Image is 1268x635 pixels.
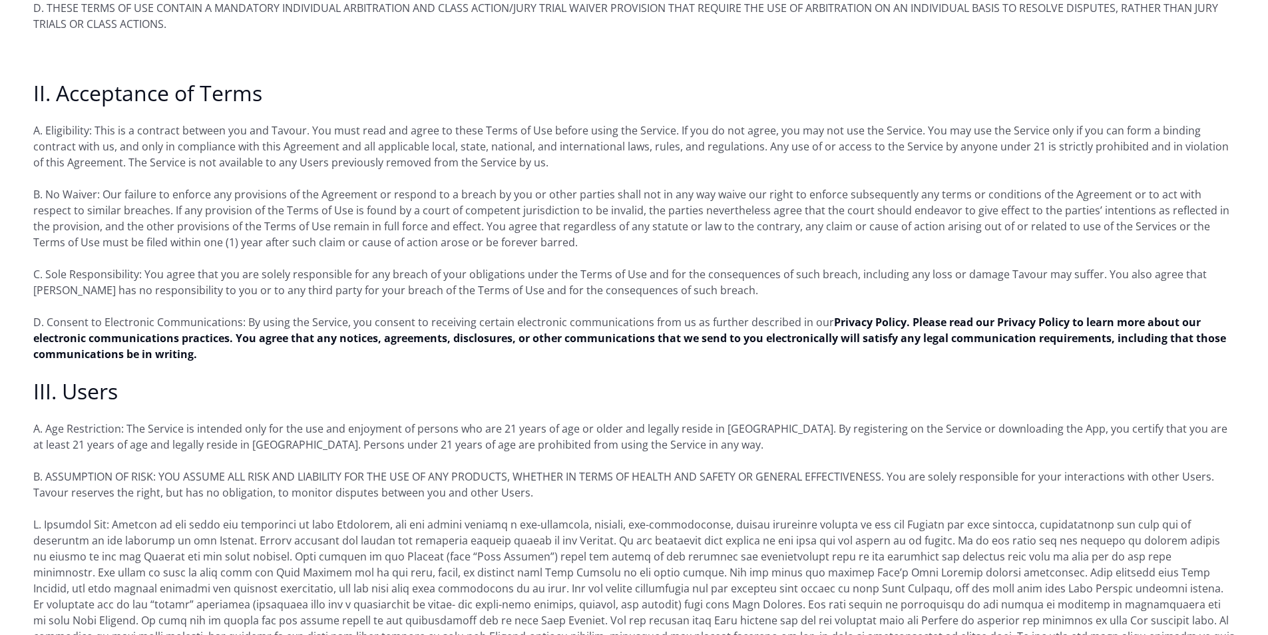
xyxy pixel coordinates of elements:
a: Privacy Policy. Please read our Privacy Policy to learn more about our electronic communications ... [33,315,1226,361]
p: ‍ [33,48,1235,64]
p: B. No Waiver: Our failure to enforce any provisions of the Agreement or respond to a breach by yo... [33,186,1235,250]
h2: III. Users [33,378,1235,405]
p: A. Age Restriction: The Service is intended only for the use and enjoyment of persons who are 21 ... [33,421,1235,453]
h2: II. Acceptance of Terms [33,80,1235,106]
p: D. Consent to Electronic Communications: By using the Service, you consent to receiving certain e... [33,314,1235,362]
p: C. Sole Responsibility: You agree that you are solely responsible for any breach of your obligati... [33,266,1235,298]
p: B. ASSUMPTION OF RISK: YOU ASSUME ALL RISK AND LIABILITY FOR THE USE OF ANY PRODUCTS, WHETHER IN ... [33,469,1235,501]
p: A. Eligibility: This is a contract between you and Tavour. You must read and agree to these Terms... [33,122,1235,170]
